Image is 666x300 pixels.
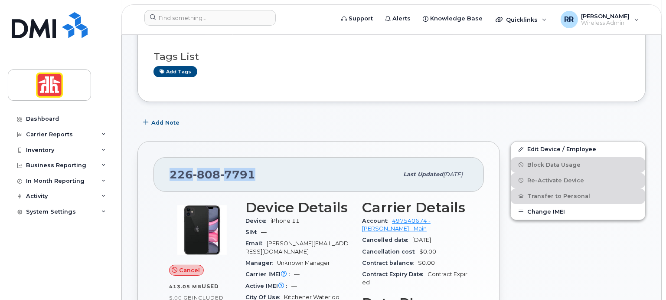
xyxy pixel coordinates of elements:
span: SIM [245,229,261,235]
span: Alerts [392,14,411,23]
div: Rose Reed [555,11,645,28]
span: Contract Expiry Date [362,271,428,277]
span: $0.00 [418,260,435,266]
a: Alerts [379,10,417,27]
span: iPhone 11 [271,218,300,224]
span: Quicklinks [506,16,538,23]
span: Active IMEI [245,283,291,289]
span: [PERSON_NAME] [581,13,630,20]
span: Cancel [179,266,200,274]
span: — [291,283,297,289]
span: used [202,283,219,290]
span: $0.00 [419,248,436,255]
button: Re-Activate Device [511,173,645,188]
span: Account [362,218,392,224]
span: Email [245,240,267,247]
span: 226 [170,168,255,181]
span: Carrier IMEI [245,271,294,277]
span: Add Note [151,119,180,127]
a: Support [335,10,379,27]
span: 413.05 MB [169,284,202,290]
span: [DATE] [412,237,431,243]
span: Knowledge Base [430,14,483,23]
span: 7791 [220,168,255,181]
button: Block Data Usage [511,157,645,173]
span: RR [565,14,574,25]
span: Unknown Manager [277,260,330,266]
h3: Device Details [245,200,352,215]
span: Contract balance [362,260,418,266]
button: Change IMEI [511,204,645,220]
button: Transfer to Personal [511,188,645,204]
span: Device [245,218,271,224]
div: Quicklinks [490,11,553,28]
a: Knowledge Base [417,10,489,27]
span: Wireless Admin [581,20,630,26]
span: Cancellation cost [362,248,419,255]
h3: Carrier Details [362,200,468,215]
a: Add tags [153,66,197,77]
span: [PERSON_NAME][EMAIL_ADDRESS][DOMAIN_NAME] [245,240,349,254]
h3: Tags List [153,51,630,62]
span: [DATE] [443,171,463,178]
span: Support [349,14,373,23]
span: Re-Activate Device [527,177,584,184]
a: 497540674 - [PERSON_NAME] - Main [362,218,431,232]
span: — [294,271,300,277]
a: Edit Device / Employee [511,142,645,157]
span: — [261,229,267,235]
span: Contract Expired [362,271,467,285]
span: 808 [193,168,220,181]
span: Manager [245,260,277,266]
span: Last updated [403,171,443,178]
button: Add Note [137,115,187,131]
img: iPhone_11.jpg [176,204,228,256]
span: Cancelled date [362,237,412,243]
input: Find something... [144,10,276,26]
